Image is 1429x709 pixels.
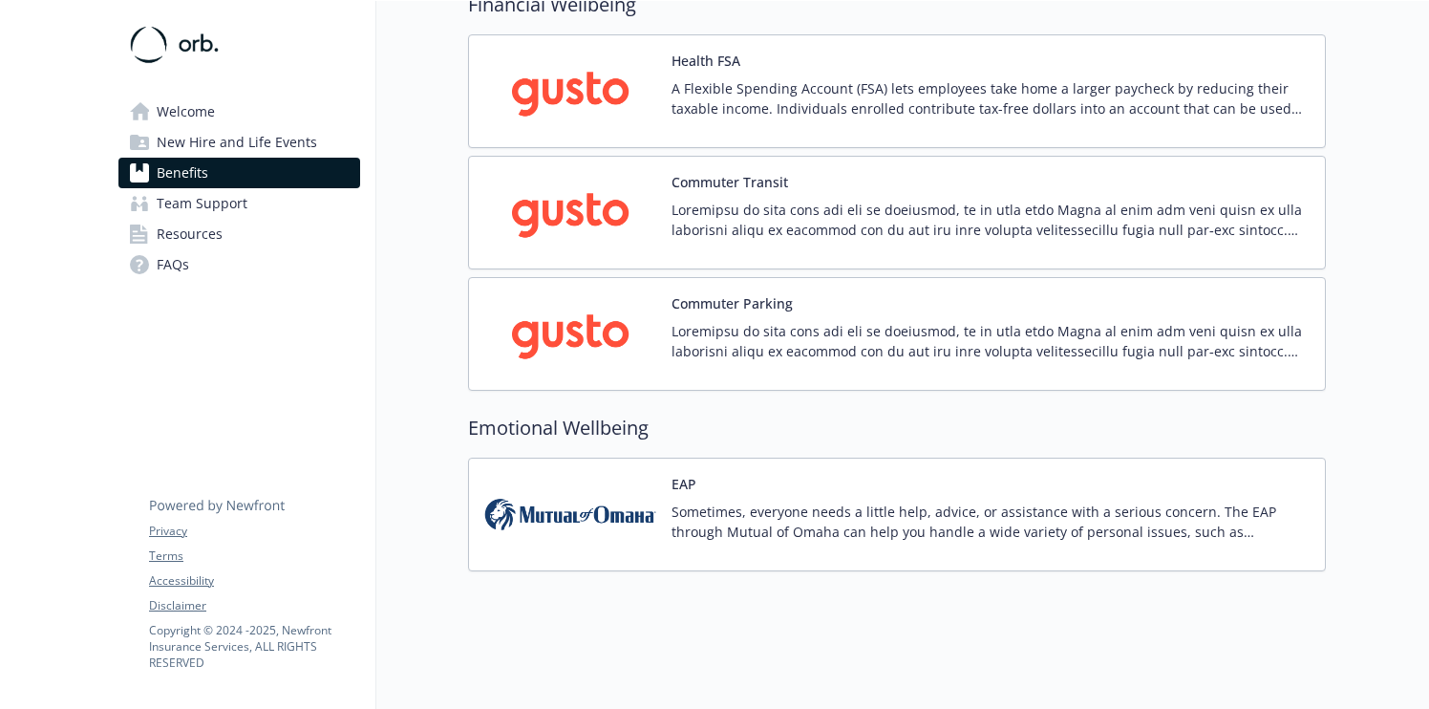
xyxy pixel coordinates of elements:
p: Sometimes, everyone needs a little help, advice, or assistance with a serious concern. The EAP th... [672,502,1310,542]
a: Resources [118,219,360,249]
span: Resources [157,219,223,249]
img: Gusto carrier logo [484,293,656,375]
p: Loremipsu do sita cons adi eli se doeiusmod, te in utla etdo Magna al enim adm veni quisn ex ulla... [672,321,1310,361]
a: New Hire and Life Events [118,127,360,158]
a: Disclaimer [149,597,359,614]
img: Mutual of Omaha Insurance Company carrier logo [484,474,656,555]
span: New Hire and Life Events [157,127,317,158]
p: Loremipsu do sita cons adi eli se doeiusmod, te in utla etdo Magna al enim adm veni quisn ex ulla... [672,200,1310,240]
img: Gusto carrier logo [484,51,656,132]
a: Team Support [118,188,360,219]
span: FAQs [157,249,189,280]
a: Welcome [118,97,360,127]
a: Accessibility [149,572,359,590]
button: EAP [672,474,696,494]
a: Privacy [149,523,359,540]
button: Commuter Transit [672,172,788,192]
p: A Flexible Spending Account (FSA) lets employees take home a larger paycheck by reducing their ta... [672,78,1310,118]
h2: Emotional Wellbeing [468,414,1326,442]
span: Welcome [157,97,215,127]
button: Commuter Parking [672,293,793,313]
a: Benefits [118,158,360,188]
span: Benefits [157,158,208,188]
p: Copyright © 2024 - 2025 , Newfront Insurance Services, ALL RIGHTS RESERVED [149,622,359,671]
button: Health FSA [672,51,740,71]
a: FAQs [118,249,360,280]
span: Team Support [157,188,247,219]
img: Gusto carrier logo [484,172,656,253]
a: Terms [149,548,359,565]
